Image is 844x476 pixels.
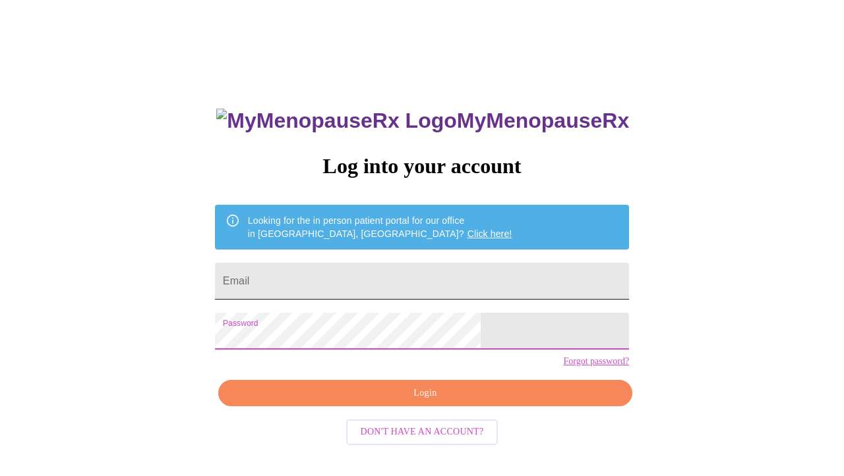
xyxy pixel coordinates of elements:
h3: Log into your account [215,154,629,178]
a: Don't have an account? [343,425,502,436]
a: Click here! [467,228,512,239]
span: Don't have an account? [361,424,484,440]
span: Login [233,385,617,402]
button: Login [218,380,632,407]
img: MyMenopauseRx Logo [216,109,456,133]
a: Forgot password? [563,356,629,367]
button: Don't have an account? [346,419,498,445]
h3: MyMenopauseRx [216,109,629,133]
div: Looking for the in person patient portal for our office in [GEOGRAPHIC_DATA], [GEOGRAPHIC_DATA]? [248,209,512,246]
